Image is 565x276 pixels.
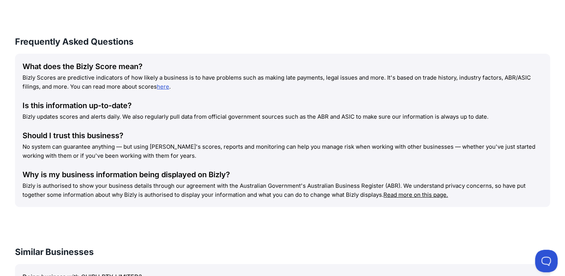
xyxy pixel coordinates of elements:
h3: Similar Businesses [15,246,550,258]
iframe: Toggle Customer Support [535,250,557,272]
div: Why is my business information being displayed on Bizly? [23,169,542,180]
p: Bizly updates scores and alerts daily. We also regularly pull data from official government sourc... [23,112,542,121]
p: Bizly is authorised to show your business details through our agreement with the Australian Gover... [23,181,542,199]
a: Read more on this page. [383,191,448,198]
div: What does the Bizly Score mean? [23,61,542,72]
h3: Frequently Asked Questions [15,36,550,48]
p: No system can guarantee anything — but using [PERSON_NAME]'s scores, reports and monitoring can h... [23,142,542,160]
div: Should I trust this business? [23,130,542,141]
div: Is this information up-to-date? [23,100,542,111]
a: here [157,83,169,90]
p: Bizly Scores are predictive indicators of how likely a business is to have problems such as makin... [23,73,542,91]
